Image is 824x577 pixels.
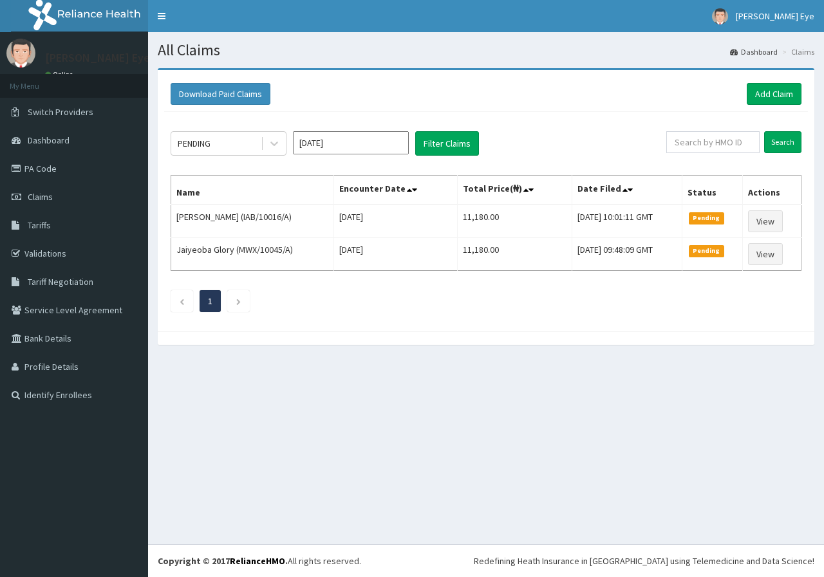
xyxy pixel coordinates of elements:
input: Search by HMO ID [666,131,760,153]
a: Previous page [179,295,185,307]
a: Add Claim [747,83,801,105]
span: Claims [28,191,53,203]
a: Next page [236,295,241,307]
span: Tariffs [28,219,51,231]
input: Select Month and Year [293,131,409,154]
a: View [748,210,783,232]
span: Dashboard [28,134,70,146]
td: [DATE] 09:48:09 GMT [572,238,682,271]
a: View [748,243,783,265]
img: User Image [6,39,35,68]
span: [PERSON_NAME] Eye [736,10,814,22]
li: Claims [779,46,814,57]
td: [PERSON_NAME] (IAB/10016/A) [171,205,334,238]
p: [PERSON_NAME] Eye [45,52,150,64]
a: Page 1 is your current page [208,295,212,307]
a: Dashboard [730,46,778,57]
div: PENDING [178,137,211,150]
input: Search [764,131,801,153]
h1: All Claims [158,42,814,59]
button: Filter Claims [415,131,479,156]
footer: All rights reserved. [148,544,824,577]
button: Download Paid Claims [171,83,270,105]
a: RelianceHMO [230,555,285,567]
span: Pending [689,245,724,257]
td: 11,180.00 [457,238,572,271]
a: Online [45,70,76,79]
th: Name [171,176,334,205]
th: Encounter Date [334,176,458,205]
td: [DATE] [334,238,458,271]
strong: Copyright © 2017 . [158,555,288,567]
td: Jaiyeoba Glory (MWX/10045/A) [171,238,334,271]
td: [DATE] [334,205,458,238]
span: Tariff Negotiation [28,276,93,288]
td: 11,180.00 [457,205,572,238]
td: [DATE] 10:01:11 GMT [572,205,682,238]
th: Status [682,176,743,205]
span: Pending [689,212,724,224]
th: Actions [743,176,801,205]
th: Total Price(₦) [457,176,572,205]
div: Redefining Heath Insurance in [GEOGRAPHIC_DATA] using Telemedicine and Data Science! [474,554,814,567]
th: Date Filed [572,176,682,205]
img: User Image [712,8,728,24]
span: Switch Providers [28,106,93,118]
